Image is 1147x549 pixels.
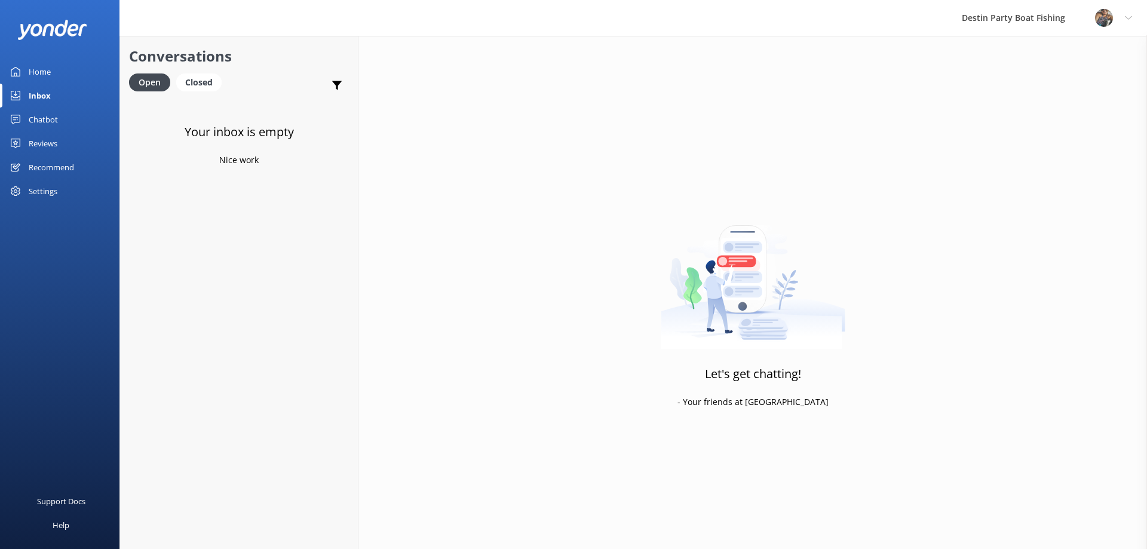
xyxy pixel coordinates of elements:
div: Recommend [29,155,74,179]
img: artwork of a man stealing a conversation from at giant smartphone [661,200,845,349]
h3: Let's get chatting! [705,364,801,384]
div: Home [29,60,51,84]
img: 250-1666038197.jpg [1095,9,1113,27]
div: Open [129,73,170,91]
div: Help [53,513,69,537]
div: Chatbot [29,108,58,131]
p: - Your friends at [GEOGRAPHIC_DATA] [677,395,829,409]
div: Closed [176,73,222,91]
div: Inbox [29,84,51,108]
img: yonder-white-logo.png [18,20,87,39]
a: Closed [176,75,228,88]
div: Reviews [29,131,57,155]
div: Support Docs [37,489,85,513]
a: Open [129,75,176,88]
div: Settings [29,179,57,203]
p: Nice work [219,154,259,167]
h2: Conversations [129,45,349,68]
h3: Your inbox is empty [185,122,294,142]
